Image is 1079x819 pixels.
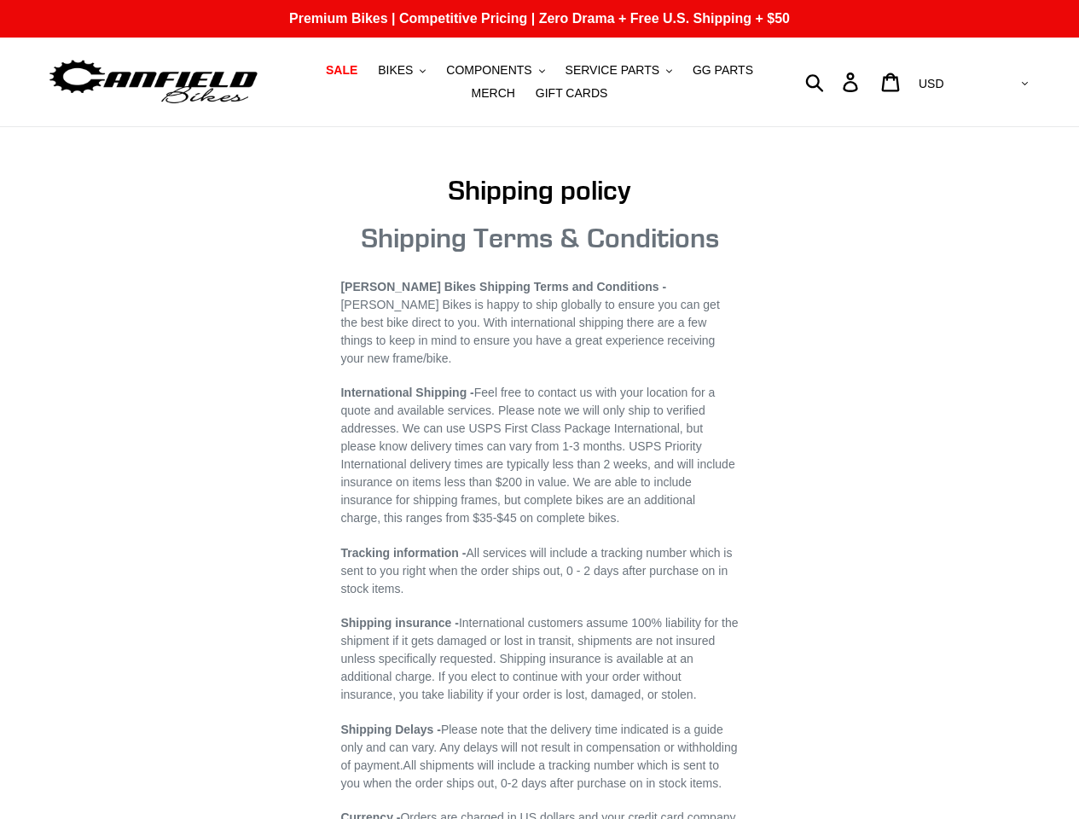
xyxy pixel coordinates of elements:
span: GIFT CARDS [536,86,608,101]
span: MERCH [472,86,515,101]
strong: [PERSON_NAME] Bikes Shipping Terms and Conditions - [340,280,666,293]
button: SERVICE PARTS [557,59,681,82]
strong: Shipping Delays - [340,723,440,736]
p: All shipments will include a tracking number which is sent to you when the order ships out, 0-2 d... [340,721,738,793]
img: Canfield Bikes [47,55,260,109]
span: BIKES [378,63,413,78]
p: [PERSON_NAME] Bikes is happy to ship globally to ensure you can get the best bike direct to you. ... [340,278,738,368]
a: MERCH [463,82,524,105]
button: BIKES [369,59,434,82]
span: COMPONENTS [446,63,531,78]
span: GG PARTS [693,63,753,78]
a: GG PARTS [684,59,762,82]
h1: Shipping Terms & Conditions [340,222,738,254]
strong: International Shipping - [340,386,473,399]
span: SERVICE PARTS [566,63,659,78]
span: SALE [326,63,357,78]
strong: Shipping insurance - [340,616,458,630]
span: International customers assume 100% liability for the shipment if it gets damaged or lost in tran... [340,616,738,701]
span: Feel free to contact us with your location for a quote and available services. Please note we wil... [340,386,734,525]
span: Please note that the delivery time indicated is a guide only and can vary. Any delays will not re... [340,723,737,772]
strong: Tracking information - [340,546,466,560]
a: SALE [317,59,366,82]
h1: Shipping policy [340,174,738,206]
span: All services will include a tracking number which is sent to you right when the order ships out, ... [340,546,732,595]
a: GIFT CARDS [527,82,617,105]
button: COMPONENTS [438,59,553,82]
